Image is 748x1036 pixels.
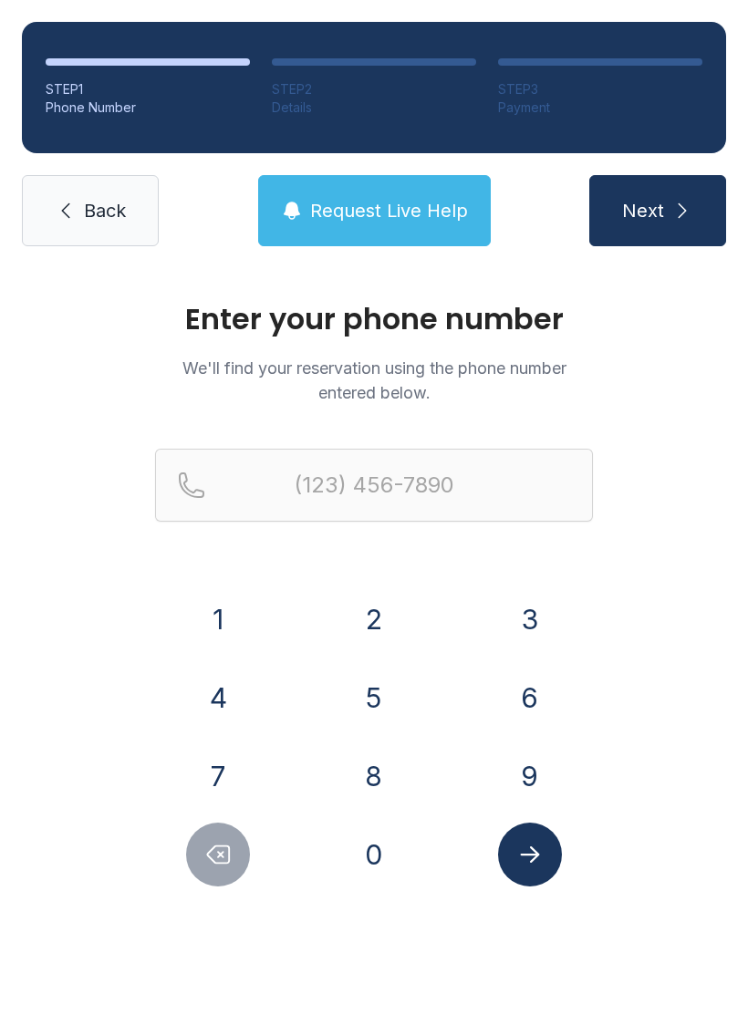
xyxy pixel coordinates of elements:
[155,356,593,405] p: We'll find your reservation using the phone number entered below.
[622,198,664,223] span: Next
[155,305,593,334] h1: Enter your phone number
[498,666,562,730] button: 6
[342,587,406,651] button: 2
[342,823,406,886] button: 0
[498,80,702,98] div: STEP 3
[342,744,406,808] button: 8
[498,98,702,117] div: Payment
[272,80,476,98] div: STEP 2
[186,823,250,886] button: Delete number
[498,744,562,808] button: 9
[186,587,250,651] button: 1
[498,823,562,886] button: Submit lookup form
[342,666,406,730] button: 5
[84,198,126,223] span: Back
[46,98,250,117] div: Phone Number
[186,744,250,808] button: 7
[310,198,468,223] span: Request Live Help
[272,98,476,117] div: Details
[186,666,250,730] button: 4
[498,587,562,651] button: 3
[155,449,593,522] input: Reservation phone number
[46,80,250,98] div: STEP 1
